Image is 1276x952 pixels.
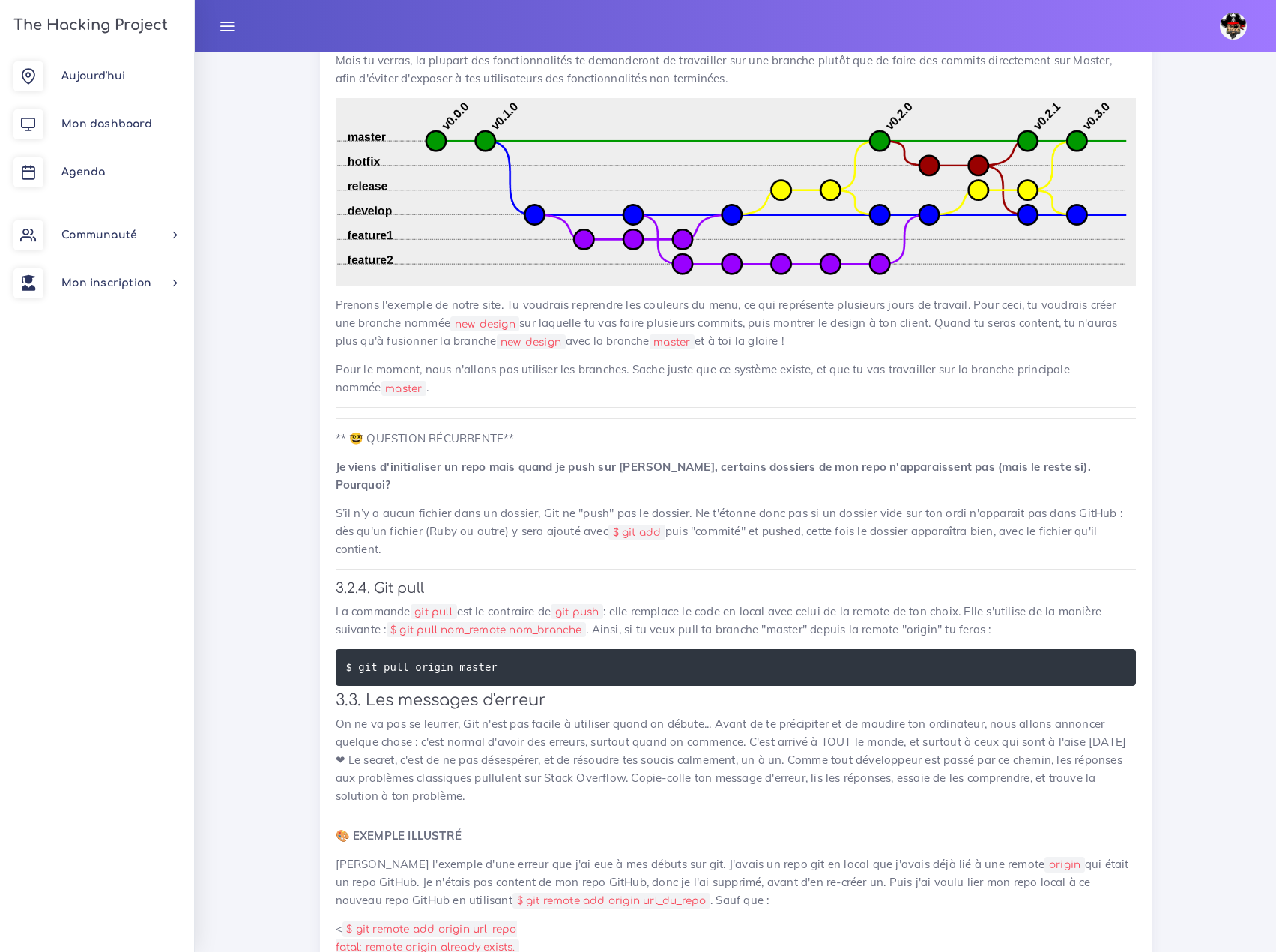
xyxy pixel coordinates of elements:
[336,430,1136,448] p: ** 🤓 QUESTION RÉCURRENTE**
[1220,13,1247,40] img: avatar
[551,604,603,620] code: git push
[650,334,695,350] code: master
[608,525,665,540] code: $ git add
[336,580,1136,597] h4: 3.2.4. Git pull
[61,166,105,178] span: Agenda
[387,622,587,638] code: $ git pull nom_remote nom_branche
[336,828,462,843] strong: 🎨 EXEMPLE ILLUSTRÉ
[512,893,710,909] code: $ git remote add origin url_du_repo
[336,691,1136,710] h3: 3.3. Les messages d'erreur
[336,296,1136,350] p: Prenons l'exemple de notre site. Tu voudrais reprendre les couleurs du menu, ce qui représente pl...
[450,316,519,332] code: new_design
[61,70,125,82] span: Aujourd'hui
[9,17,168,34] h3: The Hacking Project
[61,118,152,130] span: Mon dashboard
[336,361,1136,397] p: Pour le moment, nous n'allons pas utiliser les branches. Sache juste que ce système existe, et qu...
[336,715,1136,805] p: On ne va pas se leurrer, Git n'est pas facile à utiliser quand on débute... Avant de te précipite...
[61,229,137,241] span: Communauté
[336,98,1136,286] img: fKP7zaP.png
[497,334,566,350] code: new_design
[336,460,1091,492] strong: Je viens d'initialiser un repo mais quand je push sur [PERSON_NAME], certains dossiers de mon rep...
[336,603,1136,639] p: La commande est le contraire de : elle remplace le code en local avec celui de la remote de ton c...
[381,381,426,397] code: master
[346,659,502,675] code: $ git pull origin master
[336,504,1136,558] p: S’il n’y a aucun fichier dans un dossier, Git ne "push" pas le dossier. Ne t'étonne donc pas si u...
[61,277,151,289] span: Mon inscription
[1044,857,1084,873] code: origin
[336,855,1136,909] p: [PERSON_NAME] l'exemple d'une erreur que j'ai eue à mes débuts sur git. J'avais un repo git en lo...
[411,604,457,620] code: git pull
